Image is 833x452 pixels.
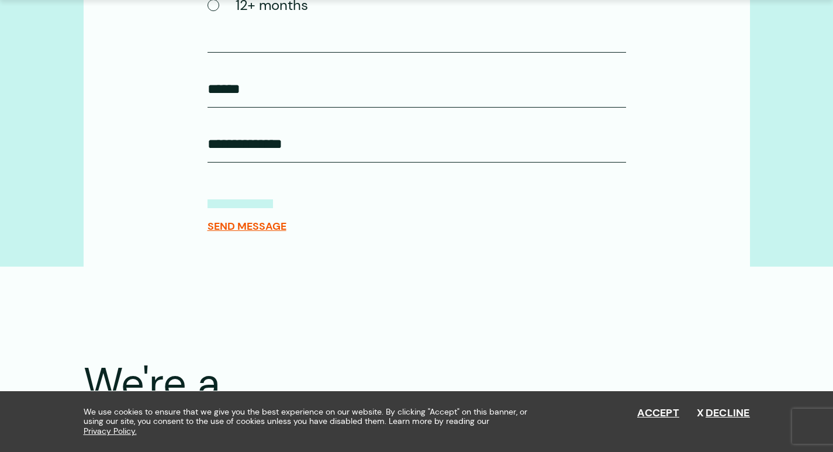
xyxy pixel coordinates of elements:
a: Privacy Policy. [84,426,137,436]
span: SEND MESSAGE [208,220,286,233]
span: We use cookies to ensure that we give you the best experience on our website. By clicking "Accept... [84,407,537,436]
button: Decline [697,407,750,420]
button: SEND MESSAGE [208,199,286,233]
button: Accept [637,407,679,420]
